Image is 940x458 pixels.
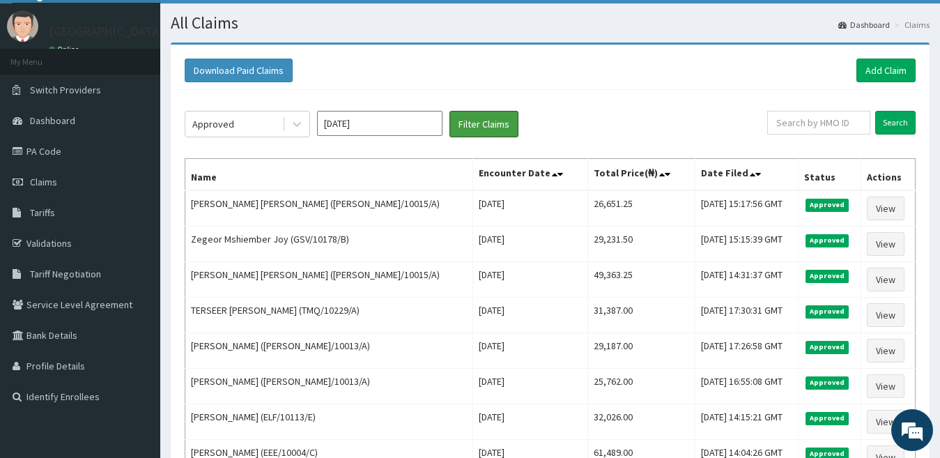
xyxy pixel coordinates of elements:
td: [PERSON_NAME] (ELF/10113/E) [185,404,473,440]
td: [DATE] 17:30:31 GMT [695,298,798,333]
td: [DATE] [472,262,588,298]
span: Approved [806,305,849,318]
td: [DATE] 14:31:37 GMT [695,262,798,298]
span: We're online! [81,139,192,280]
h1: All Claims [171,14,930,32]
img: d_794563401_company_1708531726252_794563401 [26,70,56,105]
textarea: Type your message and hit 'Enter' [7,307,265,356]
td: 32,026.00 [588,404,695,440]
span: Approved [806,234,849,247]
td: [DATE] [472,404,588,440]
a: Dashboard [838,19,890,31]
td: [PERSON_NAME] ([PERSON_NAME]/10013/A) [185,333,473,369]
li: Claims [891,19,930,31]
span: Tariff Negotiation [30,268,101,280]
td: 25,762.00 [588,369,695,404]
th: Date Filed [695,159,798,191]
th: Total Price(₦) [588,159,695,191]
span: Approved [806,412,849,425]
td: [PERSON_NAME] ([PERSON_NAME]/10013/A) [185,369,473,404]
td: 29,187.00 [588,333,695,369]
span: Tariffs [30,206,55,219]
td: [DATE] 16:55:08 GMT [695,369,798,404]
th: Actions [861,159,915,191]
td: [DATE] 15:17:56 GMT [695,190,798,227]
th: Encounter Date [472,159,588,191]
span: Approved [806,341,849,353]
span: Approved [806,270,849,282]
span: Dashboard [30,114,75,127]
input: Select Month and Year [317,111,442,136]
div: Approved [192,117,234,131]
a: View [867,339,904,362]
td: [PERSON_NAME] [PERSON_NAME] ([PERSON_NAME]/10015/A) [185,190,473,227]
td: TERSEER [PERSON_NAME] (TMQ/10229/A) [185,298,473,333]
td: 26,651.25 [588,190,695,227]
td: 29,231.50 [588,227,695,262]
span: Approved [806,376,849,389]
span: Switch Providers [30,84,101,96]
a: View [867,374,904,398]
td: [PERSON_NAME] [PERSON_NAME] ([PERSON_NAME]/10015/A) [185,262,473,298]
a: View [867,410,904,434]
a: View [867,268,904,291]
div: Chat with us now [72,78,234,96]
th: Name [185,159,473,191]
button: Download Paid Claims [185,59,293,82]
td: [DATE] 14:15:21 GMT [695,404,798,440]
td: [DATE] [472,227,588,262]
td: [DATE] 17:26:58 GMT [695,333,798,369]
span: Approved [806,199,849,211]
td: 49,363.25 [588,262,695,298]
a: View [867,232,904,256]
td: [DATE] [472,333,588,369]
td: [DATE] [472,190,588,227]
td: [DATE] 15:15:39 GMT [695,227,798,262]
span: Claims [30,176,57,188]
a: View [867,303,904,327]
a: Online [49,45,82,54]
p: [GEOGRAPHIC_DATA] [49,25,164,38]
img: User Image [7,10,38,42]
td: Zegeor Mshiember Joy (GSV/10178/B) [185,227,473,262]
a: Add Claim [856,59,916,82]
input: Search by HMO ID [767,111,870,135]
input: Search [875,111,916,135]
td: [DATE] [472,369,588,404]
a: View [867,197,904,220]
div: Minimize live chat window [229,7,262,40]
th: Status [798,159,861,191]
td: [DATE] [472,298,588,333]
td: 31,387.00 [588,298,695,333]
button: Filter Claims [449,111,518,137]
